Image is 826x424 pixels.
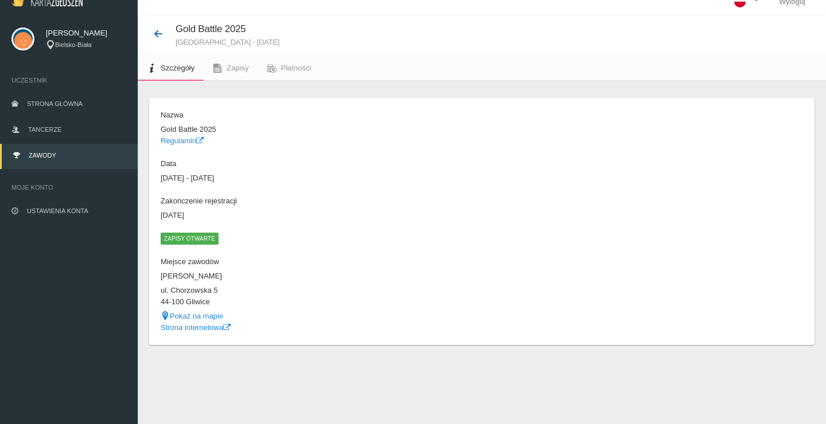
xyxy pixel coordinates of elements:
dd: [DATE] [161,210,476,221]
a: Zapisy [204,56,258,81]
dd: [DATE] - [DATE] [161,172,476,184]
dd: Gold Battle 2025 [161,124,476,135]
span: Szczegóły [161,64,194,72]
a: Szczegóły [138,56,204,81]
dt: Data [161,158,476,170]
span: Uczestnik [11,74,126,86]
dt: Zakończenie rejestracji [161,195,476,207]
div: Bielsko-Biała [46,40,126,50]
span: Tancerze [28,126,61,133]
span: Zapisy [227,64,248,72]
dt: Nazwa [161,109,476,121]
span: Ustawienia konta [27,207,88,214]
span: [PERSON_NAME] [46,28,126,39]
span: Gold Battle 2025 [176,23,246,34]
a: Strona internetowa [161,323,231,332]
span: Strona główna [27,100,83,107]
span: Moje konto [11,182,126,193]
dd: [PERSON_NAME] [161,270,476,282]
dd: 44-100 Gliwice [161,296,476,308]
a: Płatności [258,56,321,81]
span: Zapisy otwarte [161,233,219,244]
a: Regulamin [161,136,204,145]
dt: Miejsce zawodów [161,256,476,268]
small: [GEOGRAPHIC_DATA] - [DATE] [176,38,279,46]
span: Zawody [29,152,56,159]
span: Płatności [281,64,311,72]
a: Zapisy otwarte [161,234,219,242]
img: svg [11,28,34,50]
dd: ul. Chorzowska 5 [161,285,476,296]
a: Pokaż na mapie [161,312,223,320]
